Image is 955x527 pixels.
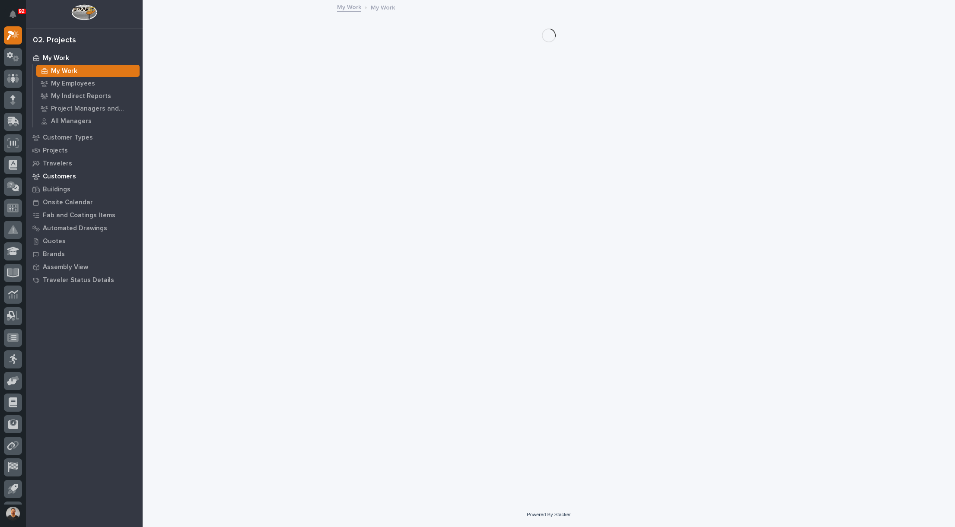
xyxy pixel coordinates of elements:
p: Assembly View [43,263,88,271]
p: Onsite Calendar [43,199,93,206]
a: My Work [337,2,361,12]
p: Fab and Coatings Items [43,212,115,219]
p: Customer Types [43,134,93,142]
p: My Work [371,2,395,12]
p: Traveler Status Details [43,276,114,284]
a: Projects [26,144,143,157]
p: Automated Drawings [43,225,107,232]
a: All Managers [33,115,143,127]
p: Project Managers and Engineers [51,105,136,113]
a: My Employees [33,77,143,89]
a: Quotes [26,235,143,248]
p: Brands [43,251,65,258]
button: users-avatar [4,505,22,523]
button: Notifications [4,5,22,23]
a: Brands [26,248,143,260]
div: Notifications92 [11,10,22,24]
a: Buildings [26,183,143,196]
a: Customer Types [26,131,143,144]
p: Buildings [43,186,70,194]
a: Traveler Status Details [26,273,143,286]
p: Quotes [43,238,66,245]
img: Workspace Logo [71,4,97,20]
p: Customers [43,173,76,181]
a: Powered By Stacker [527,512,570,517]
a: Travelers [26,157,143,170]
div: 02. Projects [33,36,76,45]
p: My Indirect Reports [51,92,111,100]
a: Automated Drawings [26,222,143,235]
a: My Indirect Reports [33,90,143,102]
a: Fab and Coatings Items [26,209,143,222]
p: My Work [51,67,77,75]
a: My Work [26,51,143,64]
a: Assembly View [26,260,143,273]
p: Projects [43,147,68,155]
a: Onsite Calendar [26,196,143,209]
a: Customers [26,170,143,183]
p: All Managers [51,117,92,125]
a: Project Managers and Engineers [33,102,143,114]
p: My Work [43,54,69,62]
a: My Work [33,65,143,77]
p: My Employees [51,80,95,88]
p: 92 [19,8,25,14]
p: Travelers [43,160,72,168]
